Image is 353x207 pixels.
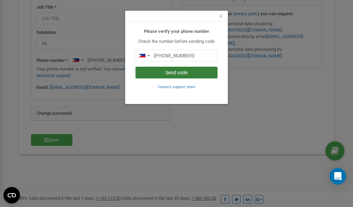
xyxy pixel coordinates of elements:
p: Check the number before sending code [135,38,218,45]
b: Please verify your phone number [144,29,209,34]
input: 0905 123 4567 [135,50,218,62]
span: × [219,12,223,20]
button: Close [219,13,223,20]
div: Open Intercom Messenger [330,168,346,185]
div: Telephone country code [136,50,152,61]
button: Open CMP widget [3,187,20,204]
a: Contact support team [158,84,195,89]
button: Send code [135,67,218,78]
